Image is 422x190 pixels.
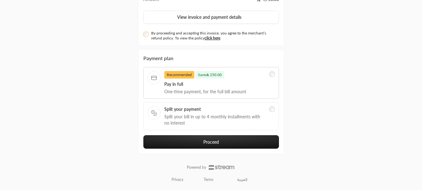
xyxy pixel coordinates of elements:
button: Proceed [143,135,279,149]
p: Powered by [187,165,206,170]
div: Payment plan [143,54,279,62]
a: Terms [204,177,213,182]
span: Pay in full [164,81,266,87]
span: Recommended [164,71,194,79]
span: Split your payment [164,106,266,112]
a: click here [205,36,220,40]
button: View invoice and payment details [143,11,279,24]
span: Split your bill in up to 4 monthly installments with no interest [164,114,266,126]
label: By proceeding and accepting this invoice, you agree to the merchant’s refund policy. To view the ... [151,31,276,41]
span: One-time payment, for the full bill amount [164,89,266,95]
a: العربية [234,175,251,185]
a: Privacy [171,177,183,182]
input: Split your paymentSplit your bill in up to 4 monthly installments with no interest [269,106,275,112]
input: RecommendedSave 250.00Pay in fullOne-time payment, for the full bill amount [269,71,275,77]
span: Save 250.00 [196,71,225,79]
